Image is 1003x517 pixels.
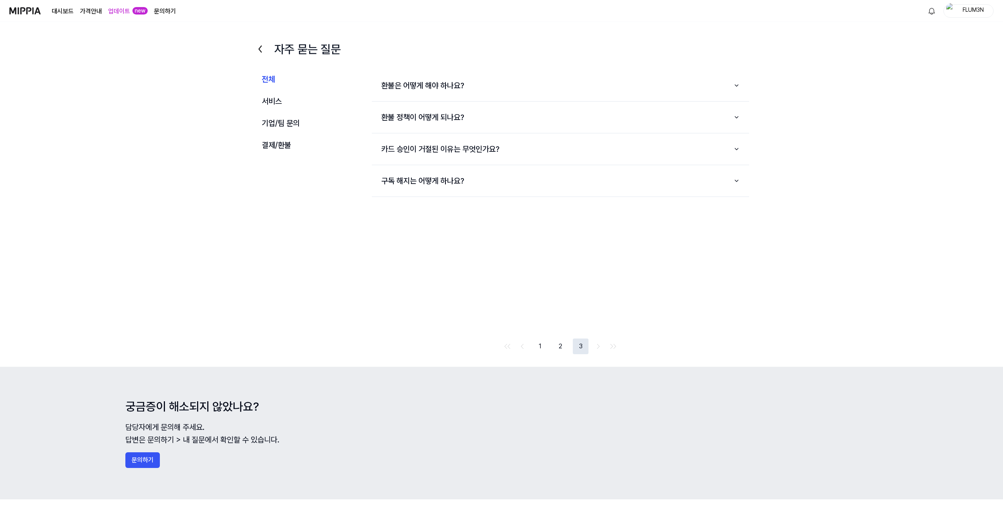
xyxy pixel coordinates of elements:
a: 대시보드 [52,7,74,16]
p: 담당자에게 문의해 주세요. 답변은 문의하기 > 내 질문에서 확인할 수 있습니다. [125,421,878,446]
button: 환불 정책이 어떻게 되나요? [372,105,749,130]
h1: 자주 묻는 질문 [274,41,749,57]
img: 알림 [927,6,936,16]
button: 전체 [254,70,353,89]
button: 구독 해지는 어떻게 하나요? [372,168,749,193]
a: 문의하기 [154,7,176,16]
img: profile [946,3,956,19]
div: new [132,7,148,15]
button: 기업/팀 문의 [254,114,353,133]
button: 카드 승인이 거절된 이유는 무엇인가요? [372,137,749,162]
button: 환불은 어떻게 해야 하나요? [372,73,749,98]
h1: 궁금증이 해소되지 않았나요? [125,398,878,415]
a: 업데이트 [108,7,130,16]
button: 2 [552,339,568,354]
a: 문의하기 [125,452,878,468]
a: 가격안내 [80,7,102,16]
button: 서비스 [254,92,353,111]
button: 결제/환불 [254,136,353,155]
button: profileFLUM3N [943,4,994,18]
button: 3 [573,339,588,354]
div: FLUM3N [958,6,989,15]
button: 1 [532,339,548,354]
button: 문의하기 [125,452,160,468]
